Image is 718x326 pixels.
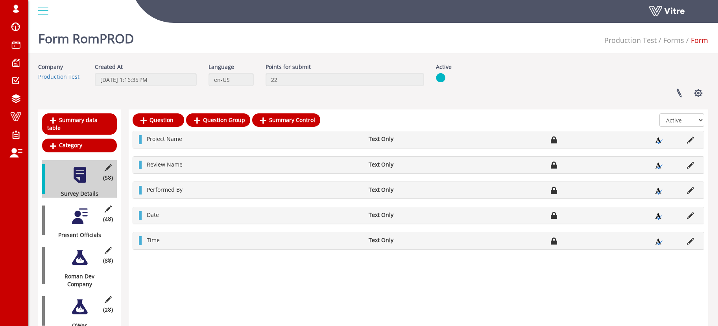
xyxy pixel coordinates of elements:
h1: Form RomPROD [38,20,134,53]
span: (5 ) [103,174,113,182]
span: Time [147,236,160,244]
span: Project Name [147,135,182,143]
span: Review Name [147,161,183,168]
a: Production Test [38,73,79,80]
li: Form [684,35,708,46]
div: Roman Dev Company [42,272,111,288]
a: Forms [663,35,684,45]
a: Summary data table [42,113,117,135]
a: Summary Control [252,113,320,127]
a: Production Test [604,35,657,45]
span: (2 ) [103,306,113,314]
span: (8 ) [103,257,113,265]
div: Present Officials [42,231,111,239]
a: Category [42,139,117,152]
label: Created At [95,63,123,71]
li: Text Only [365,211,448,219]
a: Question [133,113,184,127]
label: Company [38,63,63,71]
li: Text Only [365,236,448,244]
a: Question Group [186,113,250,127]
label: Language [209,63,234,71]
li: Text Only [365,186,448,194]
label: Active [436,63,452,71]
li: Text Only [365,135,448,143]
li: Text Only [365,161,448,169]
label: Points for submit [266,63,311,71]
div: Survey Details [42,190,111,198]
span: (4 ) [103,215,113,223]
span: Performed By [147,186,183,193]
img: yes [436,73,445,83]
span: Date [147,211,159,219]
